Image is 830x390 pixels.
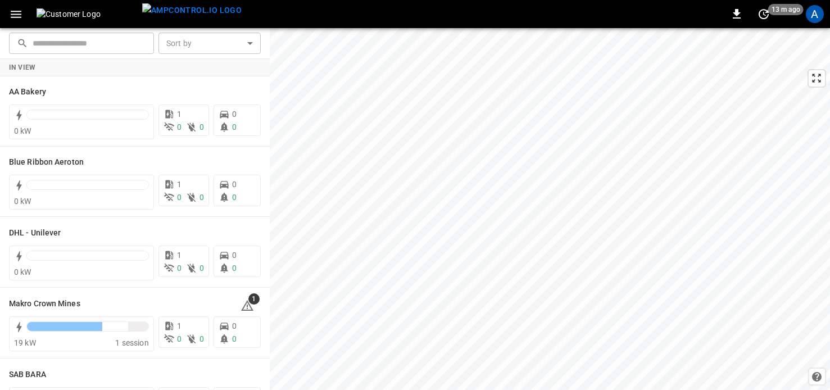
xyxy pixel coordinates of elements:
span: 0 [232,123,237,131]
h6: Makro Crown Mines [9,298,80,310]
span: 0 [177,334,182,343]
span: 1 [177,321,182,330]
span: 1 session [115,338,148,347]
span: 0 [232,264,237,273]
span: 1 [248,293,260,305]
span: 1 [177,110,182,119]
h6: SAB BARA [9,369,46,381]
h6: DHL - Unilever [9,227,61,239]
span: 0 [232,110,237,119]
img: ampcontrol.io logo [142,3,242,17]
h6: AA Bakery [9,86,46,98]
span: 0 [232,180,237,189]
span: 0 [199,264,204,273]
span: 1 [177,180,182,189]
span: 0 [199,334,204,343]
span: 0 [177,123,182,131]
span: 0 [232,193,237,202]
span: 13 m ago [768,4,804,15]
span: 0 kW [14,126,31,135]
span: 0 [199,123,204,131]
strong: In View [9,64,36,71]
h6: Blue Ribbon Aeroton [9,156,84,169]
span: 0 [177,264,182,273]
button: set refresh interval [755,5,773,23]
span: 19 kW [14,338,36,347]
span: 0 kW [14,197,31,206]
span: 0 [232,334,237,343]
span: 0 [232,251,237,260]
img: Customer Logo [37,8,138,20]
span: 0 [199,193,204,202]
span: 0 [177,193,182,202]
div: profile-icon [806,5,824,23]
span: 0 [232,321,237,330]
span: 0 kW [14,267,31,276]
span: 1 [177,251,182,260]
